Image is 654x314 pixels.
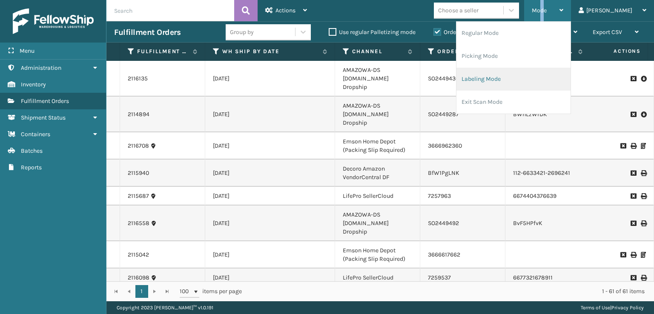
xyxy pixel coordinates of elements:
i: Print Label [641,193,646,199]
span: Batches [21,147,43,154]
td: 3666617662 [420,241,505,268]
span: 100 [180,287,192,296]
td: 6677321678911 [505,268,591,287]
a: 2116558 [128,219,149,228]
i: Request to Be Cancelled [631,193,636,199]
i: Request to Be Cancelled [620,252,625,258]
i: Request to Be Cancelled [631,76,636,82]
span: Actions [587,44,646,58]
i: Print Label [631,143,636,149]
a: 2116098 [128,274,149,282]
span: Administration [21,64,61,71]
div: 1 - 61 of 61 items [254,287,645,296]
td: [DATE] [205,97,335,132]
label: Orders to be shipped [DATE] [433,29,516,36]
span: Shipment Status [21,114,66,121]
td: [DATE] [205,241,335,268]
div: | [581,301,644,314]
h3: Fulfillment Orders [114,27,181,37]
td: BfW1PgLNK [420,160,505,187]
i: Print Label [641,220,646,226]
td: [DATE] [205,132,335,160]
label: Fulfillment Order Id [137,48,189,55]
td: [DATE] [205,61,335,97]
a: Privacy Policy [611,305,644,311]
td: AMAZOWA-DS [DOMAIN_NAME] Dropship [335,97,420,132]
i: Request to Be Cancelled [631,220,636,226]
i: Pull Label [641,74,646,83]
a: 2115940 [128,169,149,177]
td: [DATE] [205,160,335,187]
td: SO2449492 [420,206,505,241]
i: Request to Be Cancelled [631,170,636,176]
label: WH Ship By Date [222,48,318,55]
td: AMAZOWA-DS [DOMAIN_NAME] Dropship [335,61,420,97]
i: Request to Be Cancelled [631,111,636,117]
td: [DATE] [205,268,335,287]
li: Picking Mode [456,45,571,68]
a: 2115687 [128,192,149,200]
span: Containers [21,131,50,138]
td: BvF5HPfvK [505,206,591,241]
span: Actions [275,7,295,14]
td: 3666962360 [420,132,505,160]
li: Regular Mode [456,22,571,45]
div: Group by [230,28,254,37]
label: Order Number [437,48,489,55]
span: Fulfillment Orders [21,97,69,105]
i: Print Packing Slip [641,143,646,149]
i: Print Label [641,275,646,281]
li: Labeling Mode [456,68,571,91]
td: 7257963 [420,187,505,206]
li: Exit Scan Mode [456,91,571,114]
i: Request to Be Cancelled [631,275,636,281]
td: 112-6633421-2696241 [505,160,591,187]
span: Menu [20,47,34,54]
td: SO2449430 [420,61,505,97]
td: [DATE] [205,206,335,241]
span: items per page [180,285,242,298]
i: Request to Be Cancelled [620,143,625,149]
a: 2114894 [128,110,149,119]
i: Pull Label [641,110,646,119]
i: Print Label [641,170,646,176]
td: 6674404376639 [505,187,591,206]
td: LifePro SellerCloud [335,268,420,287]
td: SO2449287 [420,97,505,132]
span: Export CSV [593,29,622,36]
i: Print Packing Slip [641,252,646,258]
a: 2115042 [128,251,149,259]
td: Decoro Amazon VendorCentral DF [335,160,420,187]
span: Mode [532,7,547,14]
i: Print Label [631,252,636,258]
td: Emson Home Depot (Packing Slip Required) [335,241,420,268]
label: Use regular Palletizing mode [329,29,416,36]
div: Choose a seller [438,6,479,15]
td: BWhLzWrDK [505,97,591,132]
a: 2116708 [128,142,149,150]
p: Copyright 2023 [PERSON_NAME]™ v 1.0.191 [117,301,213,314]
td: 7259537 [420,268,505,287]
img: logo [13,9,94,34]
label: Channel [352,48,404,55]
span: Reports [21,164,42,171]
a: 1 [135,285,148,298]
a: 2116135 [128,74,148,83]
a: Terms of Use [581,305,610,311]
td: [DATE] [205,187,335,206]
td: LifePro SellerCloud [335,187,420,206]
td: AMAZOWA-DS [DOMAIN_NAME] Dropship [335,206,420,241]
td: Emson Home Depot (Packing Slip Required) [335,132,420,160]
span: Inventory [21,81,46,88]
